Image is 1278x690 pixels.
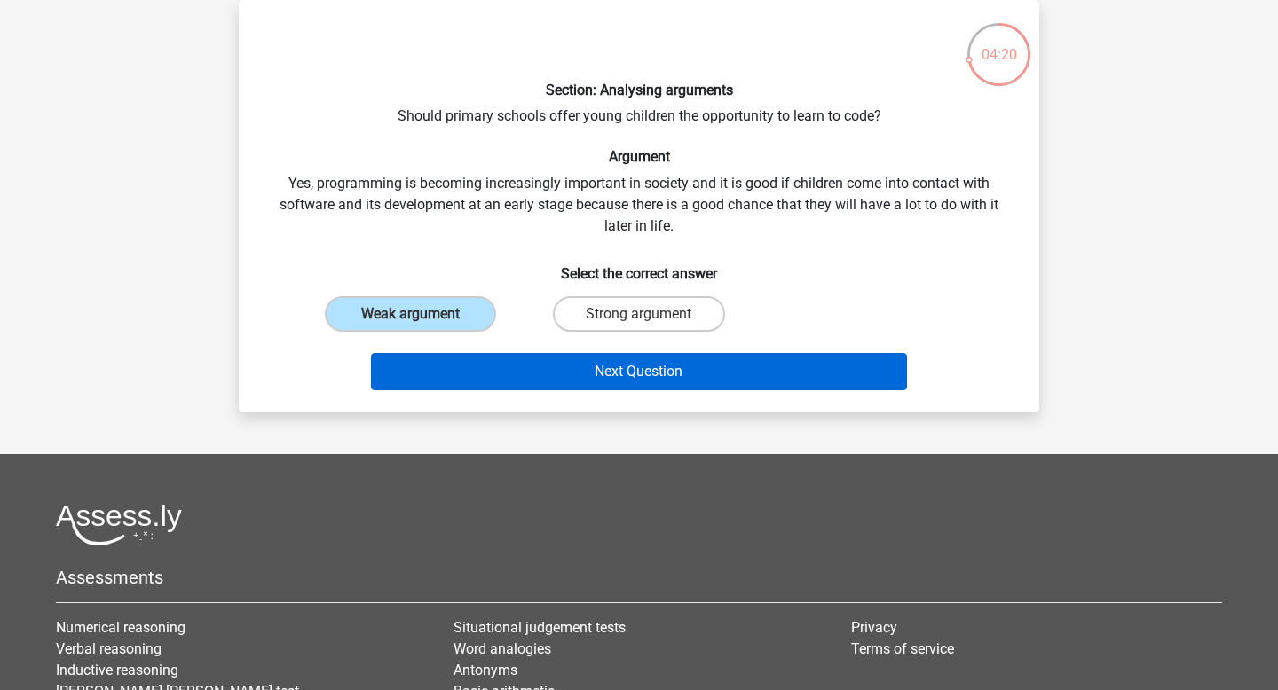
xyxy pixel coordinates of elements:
a: Antonyms [454,662,517,678]
label: Weak argument [325,296,496,332]
h5: Assessments [56,567,1222,588]
button: Next Question [371,353,908,390]
a: Word analogies [454,640,551,657]
a: Inductive reasoning [56,662,178,678]
h6: Argument [267,148,1011,165]
a: Situational judgement tests [454,619,626,636]
a: Verbal reasoning [56,640,162,657]
a: Privacy [851,619,897,636]
img: Assessly logo [56,504,182,545]
a: Terms of service [851,640,954,657]
div: 04:20 [966,21,1032,66]
h6: Select the correct answer [267,251,1011,282]
div: Should primary schools offer young children the opportunity to learn to code? Yes, programming is... [246,14,1032,397]
label: Strong argument [553,296,724,332]
h6: Section: Analysing arguments [267,82,1011,98]
a: Numerical reasoning [56,619,185,636]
